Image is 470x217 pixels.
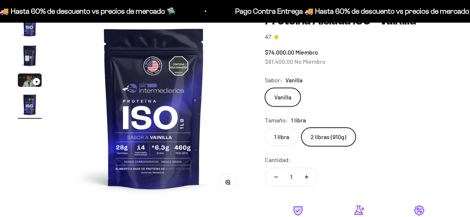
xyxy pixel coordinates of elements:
[18,14,42,38] img: Proteína Aislada ISO - Vainilla
[265,58,293,65] span: $81.400,00
[18,73,42,89] button: Ir al artículo 3
[265,168,287,186] button: Reducir cantidad
[295,49,318,56] span: Miembro
[18,93,42,119] button: Ir al artículo 4
[18,44,42,70] button: Ir al artículo 2
[265,33,271,41] span: 4.7
[291,115,306,125] span: 1 libra
[18,93,42,116] img: Proteína Aislada ISO - Vainilla
[265,115,288,125] legend: Tamaño:
[265,49,294,56] span: $74.000,00
[18,14,42,40] button: Ir al artículo 1
[294,58,325,65] span: No Miembro
[265,155,291,165] label: Cantidad:
[265,33,452,41] a: 4.74.7 de 5.0 estrellas
[265,75,282,85] legend: Sabor:
[18,44,42,68] img: Proteína Aislada ISO - Vainilla
[296,168,317,186] button: Aumentar cantidad
[60,14,248,201] img: Proteína Aislada ISO - Vainilla
[285,75,302,85] span: Vanilla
